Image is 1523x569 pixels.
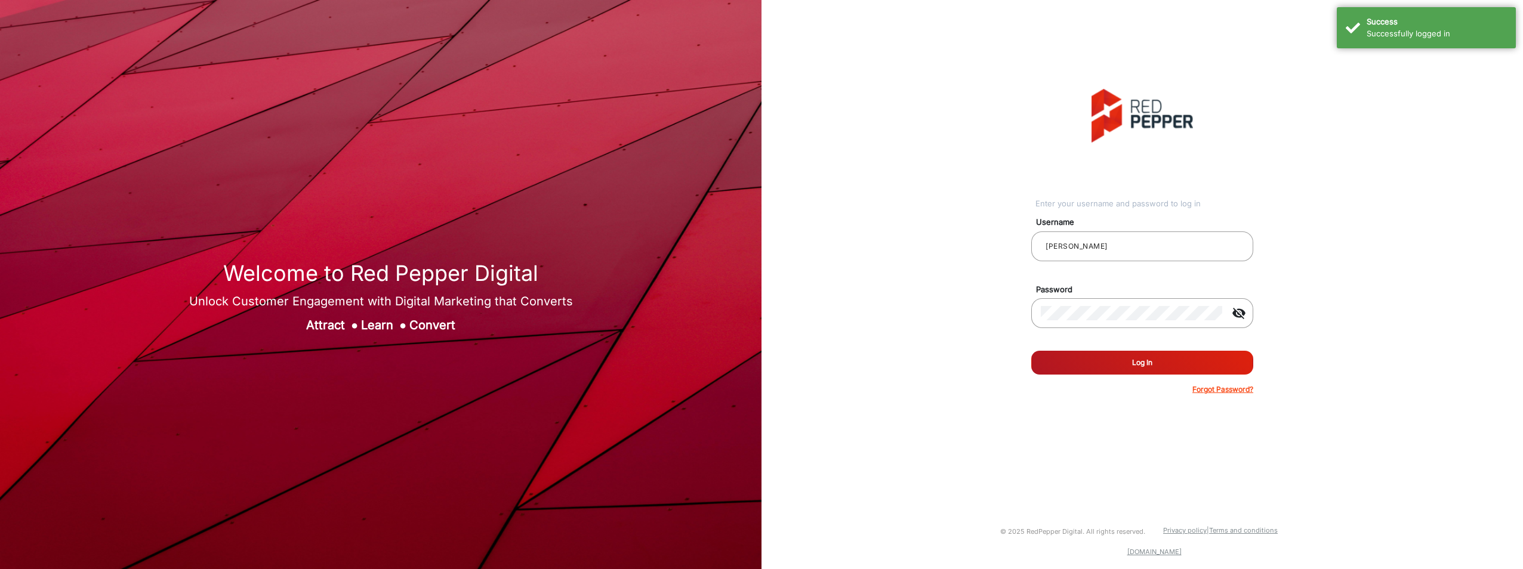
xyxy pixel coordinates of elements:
small: © 2025 RedPepper Digital. All rights reserved. [1000,527,1145,536]
input: Your username [1041,239,1244,253]
a: [DOMAIN_NAME] [1127,548,1182,556]
div: Enter your username and password to log in [1035,198,1253,210]
mat-label: Username [1027,217,1267,228]
a: Terms and conditions [1209,526,1278,534]
div: Attract Learn Convert [189,316,573,334]
button: Log In [1031,351,1253,375]
a: Privacy policy [1163,526,1207,534]
a: | [1207,526,1209,534]
span: ● [351,318,358,332]
div: Unlock Customer Engagement with Digital Marketing that Converts [189,292,573,310]
span: ● [399,318,406,332]
p: Forgot Password? [1192,384,1253,395]
mat-label: Password [1027,284,1267,296]
div: Success [1367,16,1507,28]
h1: Welcome to Red Pepper Digital [189,261,573,286]
div: Successfully logged in [1367,28,1507,40]
mat-icon: visibility_off [1225,306,1253,320]
img: vmg-logo [1092,89,1193,143]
